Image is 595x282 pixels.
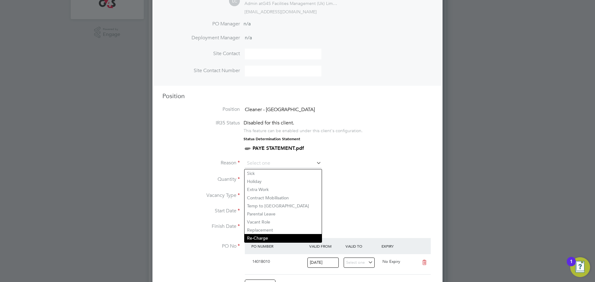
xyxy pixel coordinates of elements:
li: Holiday [245,177,322,185]
label: Deployment Manager [162,35,240,41]
div: G4S Facilities Management (Uk) Limited [245,1,337,6]
label: Quantity [162,176,240,183]
label: Site Contact [162,50,240,57]
span: [EMAIL_ADDRESS][DOMAIN_NAME] [245,9,317,15]
li: Sick [245,169,322,177]
label: IR35 Status [162,120,240,126]
div: PO Number [250,241,308,252]
label: Position [162,106,240,113]
div: Valid From [308,241,344,252]
div: 1 [570,262,573,270]
li: Replacement [245,226,322,234]
label: Vacancy Type [162,192,240,199]
span: 1401B010 [252,259,270,264]
a: PAYE STATEMENT.pdf [253,145,304,151]
button: Open Resource Center, 1 new notification [570,257,590,277]
label: Reason [162,160,240,166]
li: Parental Leave [245,210,322,218]
label: Finish Date [162,223,240,230]
div: Expiry [380,241,416,252]
label: PO Manager [162,21,240,27]
span: No Expiry [382,259,400,264]
span: Admin at [245,1,262,6]
li: Extra Work [245,185,322,193]
input: Select one [344,258,375,268]
h3: Position [162,92,433,100]
label: Site Contact Number [162,67,240,74]
span: Disabled for this client. [244,120,294,126]
li: Re-Charge [245,234,322,242]
li: Vacant Role [245,218,322,226]
strong: Status Determination Statement [244,137,300,141]
label: Start Date [162,208,240,214]
span: n/a [245,35,252,41]
span: Cleaner - [GEOGRAPHIC_DATA] [245,106,315,113]
span: n/a [244,21,251,27]
li: Temp to [GEOGRAPHIC_DATA] [245,202,322,210]
input: Select one [245,159,321,168]
label: PO No [162,243,240,249]
li: Contract Mobilisation [245,194,322,202]
div: This feature can be enabled under this client's configuration. [244,126,363,133]
input: Select one [307,258,339,268]
div: Valid To [344,241,380,252]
